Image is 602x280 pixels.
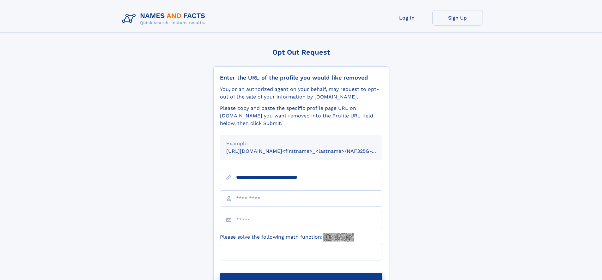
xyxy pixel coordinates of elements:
div: Example: [226,140,376,147]
img: Logo Names and Facts [119,10,210,27]
div: You, or an authorized agent on your behalf, may request to opt-out of the sale of your informatio... [220,86,382,101]
div: Please copy and paste the specific profile page URL on [DOMAIN_NAME] you want removed into the Pr... [220,104,382,127]
label: Please solve the following math function: [220,233,354,241]
small: [URL][DOMAIN_NAME]<firstname>_<lastname>/NAF325G-xxxxxxxx [226,148,394,154]
div: Enter the URL of the profile you would like removed [220,74,382,81]
div: Opt Out Request [213,48,389,56]
a: Sign Up [432,10,483,26]
a: Log In [382,10,432,26]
